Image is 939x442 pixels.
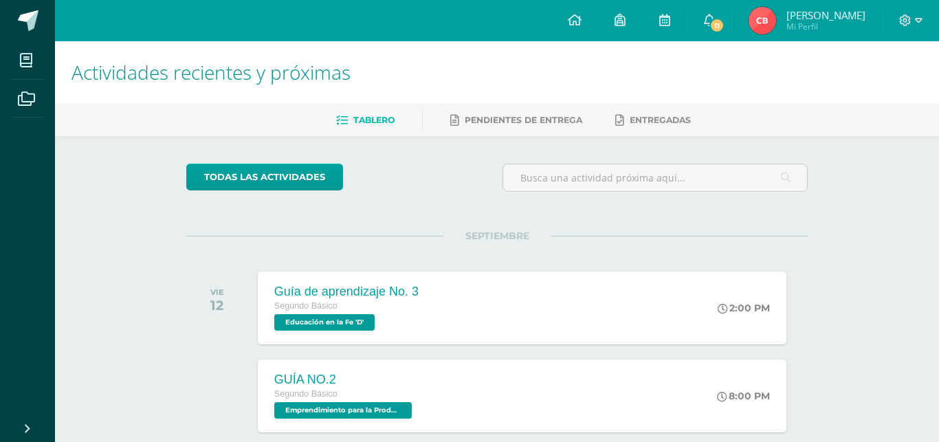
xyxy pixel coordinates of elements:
a: todas las Actividades [186,164,343,190]
span: Actividades recientes y próximas [71,59,351,85]
span: SEPTIEMBRE [443,230,551,242]
span: Mi Perfil [786,21,865,32]
div: 8:00 PM [717,390,770,402]
span: Pendientes de entrega [465,115,582,125]
div: VIE [210,287,224,297]
span: [PERSON_NAME] [786,8,865,22]
div: GUÍA NO.2 [274,373,415,387]
span: Tablero [353,115,395,125]
a: Tablero [336,109,395,131]
span: Segundo Básico [274,301,338,311]
span: Segundo Básico [274,389,338,399]
div: Guía de aprendizaje No. 3 [274,285,419,299]
span: Entregadas [630,115,691,125]
a: Entregadas [615,109,691,131]
img: 1ec1b941aefef00596a2ebc9ebadf11b.png [749,7,776,34]
span: Educación en la Fe 'D' [274,314,375,331]
span: Emprendimiento para la Productividad 'D' [274,402,412,419]
span: 11 [709,18,725,33]
input: Busca una actividad próxima aquí... [503,164,808,191]
div: 12 [210,297,224,313]
div: 2:00 PM [718,302,770,314]
a: Pendientes de entrega [450,109,582,131]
